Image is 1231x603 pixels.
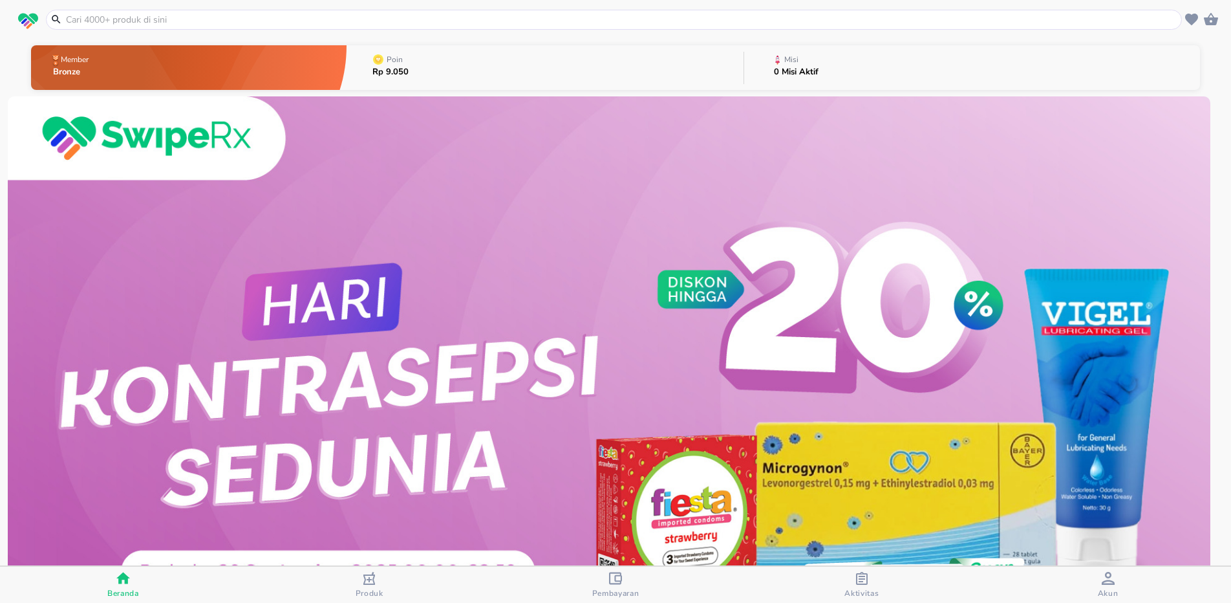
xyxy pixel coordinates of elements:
[738,567,985,603] button: Aktivitas
[347,42,744,93] button: PoinRp 9.050
[774,68,819,76] p: 0 Misi Aktif
[844,588,879,598] span: Aktivitas
[107,588,139,598] span: Beranda
[372,68,409,76] p: Rp 9.050
[31,42,347,93] button: MemberBronze
[592,588,639,598] span: Pembayaran
[985,567,1231,603] button: Akun
[493,567,739,603] button: Pembayaran
[18,13,38,30] img: logo_swiperx_s.bd005f3b.svg
[246,567,493,603] button: Produk
[65,13,1179,27] input: Cari 4000+ produk di sini
[356,588,383,598] span: Produk
[387,56,403,63] p: Poin
[53,68,91,76] p: Bronze
[1098,588,1119,598] span: Akun
[784,56,798,63] p: Misi
[61,56,89,63] p: Member
[744,42,1200,93] button: Misi0 Misi Aktif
